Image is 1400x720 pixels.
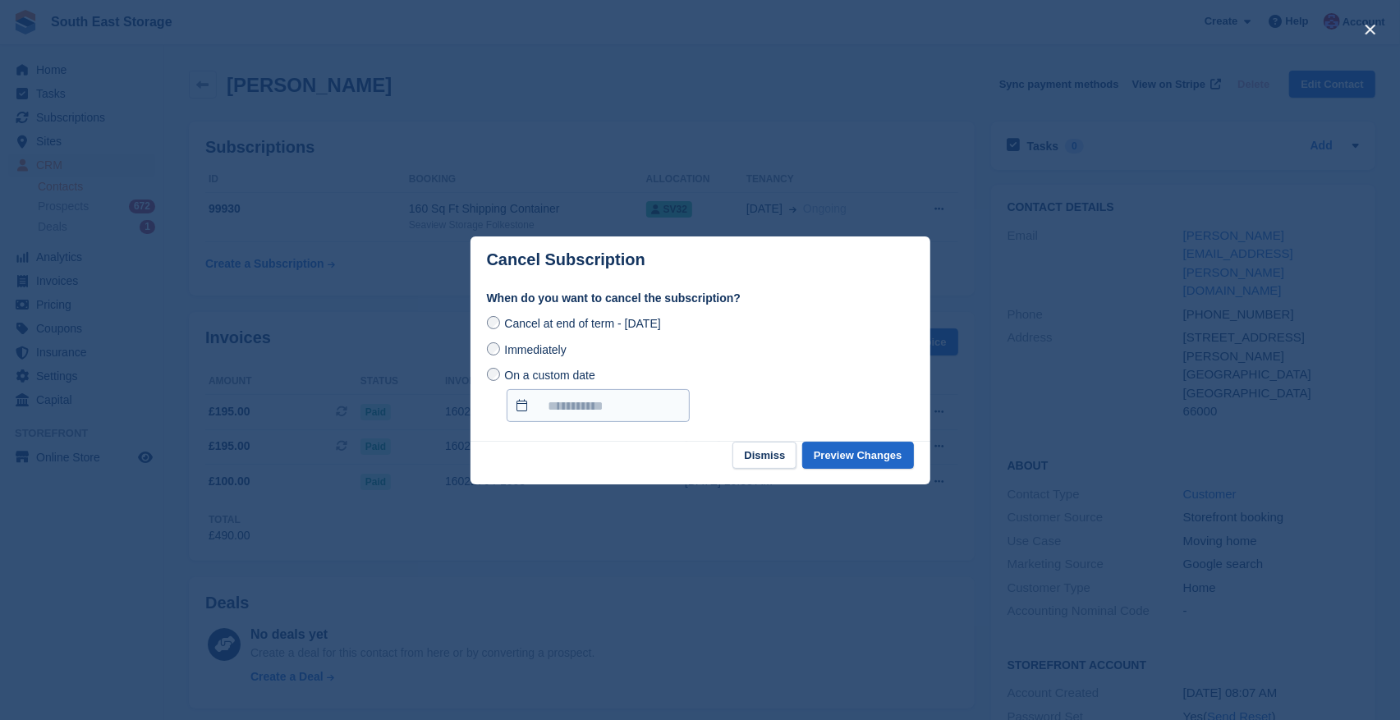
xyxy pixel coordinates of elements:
button: Dismiss [732,442,796,469]
input: On a custom date [507,389,690,422]
input: On a custom date [487,368,500,381]
span: On a custom date [504,369,595,382]
input: Cancel at end of term - [DATE] [487,316,500,329]
button: Preview Changes [802,442,914,469]
button: close [1357,16,1384,43]
input: Immediately [487,342,500,355]
p: Cancel Subscription [487,250,645,269]
label: When do you want to cancel the subscription? [487,290,914,307]
span: Cancel at end of term - [DATE] [504,317,660,330]
span: Immediately [504,343,566,356]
